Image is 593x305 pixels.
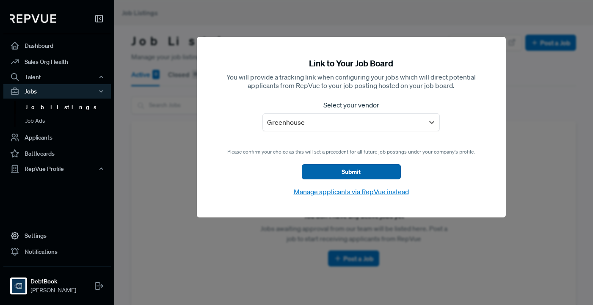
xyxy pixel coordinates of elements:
h5: Link to Your Job Board [217,57,485,69]
span: [PERSON_NAME] [30,286,76,295]
button: Talent [3,70,111,84]
img: DebtBook [12,279,25,293]
a: Job Ads [15,114,122,128]
label: Select your vendor [262,100,439,110]
a: Applicants [3,129,111,146]
a: Sales Org Health [3,54,111,70]
a: Notifications [3,244,111,260]
p: Please confirm your choice as this will set a precedent for all future job postings under your co... [227,148,475,156]
a: Dashboard [3,38,111,54]
a: DebtBookDebtBook[PERSON_NAME] [3,267,111,298]
button: Submit [302,164,401,179]
button: RepVue Profile [3,162,111,176]
img: RepVue [10,14,56,23]
a: Settings [3,228,111,244]
button: Jobs [3,84,111,99]
a: Battlecards [3,146,111,162]
strong: DebtBook [30,277,76,286]
button: Manage applicants via RepVue instead [291,186,411,197]
a: Job Listings [15,101,122,114]
p: You will provide a tracking link when configuring your jobs which will direct potential applicant... [217,73,485,90]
